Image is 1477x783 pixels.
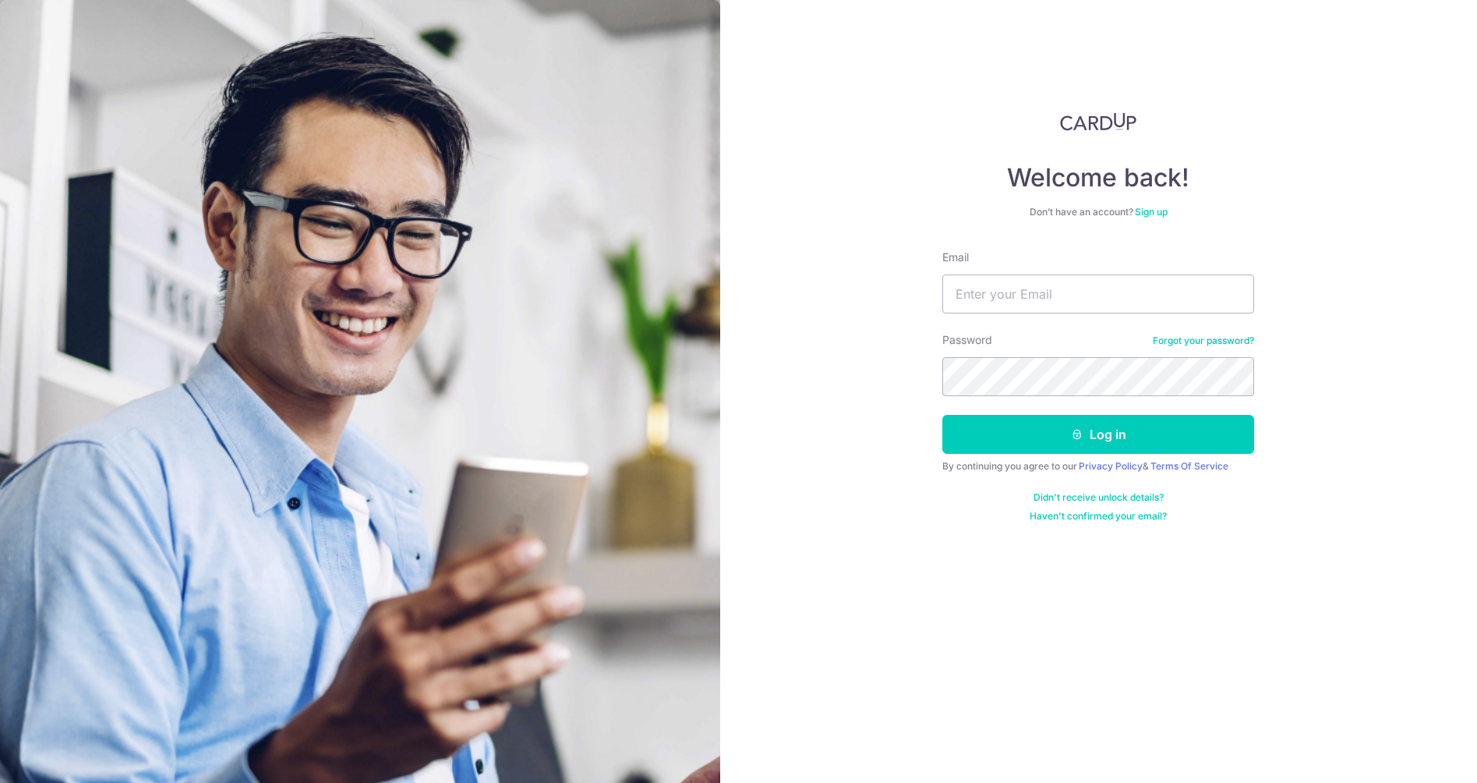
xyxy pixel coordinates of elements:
img: CardUp Logo [1060,112,1136,131]
a: Didn't receive unlock details? [1034,491,1164,504]
div: By continuing you agree to our & [942,460,1254,473]
a: Sign up [1135,206,1168,218]
a: Haven't confirmed your email? [1030,510,1167,523]
a: Privacy Policy [1079,460,1143,472]
input: Enter your Email [942,275,1254,314]
a: Forgot your password? [1153,335,1254,347]
a: Terms Of Service [1150,460,1228,472]
div: Don’t have an account? [942,206,1254,218]
label: Password [942,332,992,348]
button: Log in [942,415,1254,454]
h4: Welcome back! [942,162,1254,193]
label: Email [942,250,969,265]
